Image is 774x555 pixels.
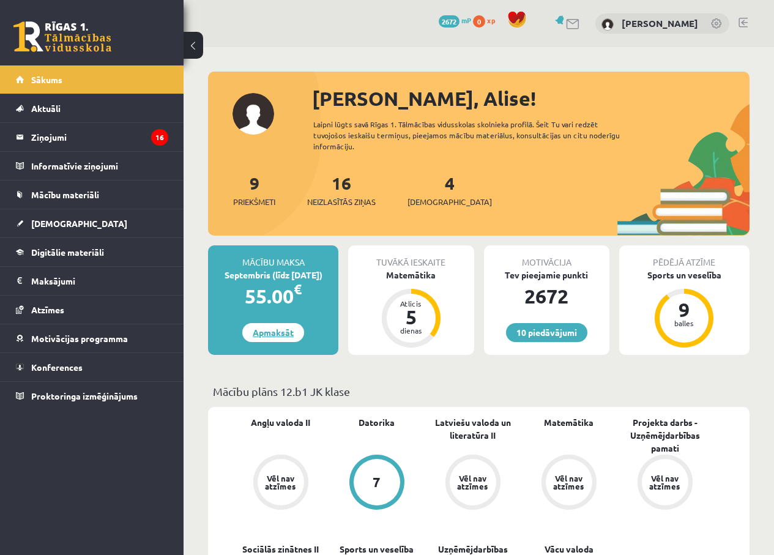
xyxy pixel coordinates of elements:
a: 7 [329,455,425,512]
a: 16Neizlasītās ziņas [307,172,376,208]
a: 10 piedāvājumi [506,323,587,342]
span: Konferences [31,362,83,373]
a: Konferences [16,353,168,381]
div: 2672 [484,281,609,311]
span: [DEMOGRAPHIC_DATA] [407,196,492,208]
span: € [294,280,302,298]
span: 0 [473,15,485,28]
a: Vēl nav atzīmes [521,455,617,512]
legend: Informatīvie ziņojumi [31,152,168,180]
span: Motivācijas programma [31,333,128,344]
span: Atzīmes [31,304,64,315]
a: Atzīmes [16,296,168,324]
a: Latviešu valoda un literatūra II [425,416,521,442]
div: Motivācija [484,245,609,269]
a: Maksājumi [16,267,168,295]
a: 9Priekšmeti [233,172,275,208]
a: Vēl nav atzīmes [617,455,713,512]
a: Mācību materiāli [16,181,168,209]
a: Proktoringa izmēģinājums [16,382,168,410]
a: 0 xp [473,15,501,25]
div: Laipni lūgts savā Rīgas 1. Tālmācības vidusskolas skolnieka profilā. Šeit Tu vari redzēt tuvojošo... [313,119,638,152]
span: mP [461,15,471,25]
a: Angļu valoda II [251,416,310,429]
a: Matemātika [544,416,594,429]
div: 7 [373,475,381,489]
a: Aktuāli [16,94,168,122]
div: Pēdējā atzīme [619,245,750,269]
a: Apmaksāt [242,323,304,342]
a: [PERSON_NAME] [622,17,698,29]
span: Digitālie materiāli [31,247,104,258]
div: Vēl nav atzīmes [648,474,682,490]
span: Priekšmeti [233,196,275,208]
div: Septembris (līdz [DATE]) [208,269,338,281]
div: Sports un veselība [619,269,750,281]
div: 5 [393,307,430,327]
span: Mācību materiāli [31,189,99,200]
div: Matemātika [348,269,474,281]
span: Proktoringa izmēģinājums [31,390,138,401]
span: [DEMOGRAPHIC_DATA] [31,218,127,229]
div: dienas [393,327,430,334]
a: 4[DEMOGRAPHIC_DATA] [407,172,492,208]
p: Mācību plāns 12.b1 JK klase [213,383,745,400]
div: Tuvākā ieskaite [348,245,474,269]
a: Sākums [16,65,168,94]
a: Digitālie materiāli [16,238,168,266]
a: [DEMOGRAPHIC_DATA] [16,209,168,237]
a: Ziņojumi16 [16,123,168,151]
span: Aktuāli [31,103,61,114]
div: Atlicis [393,300,430,307]
div: [PERSON_NAME], Alise! [312,84,750,113]
a: Matemātika Atlicis 5 dienas [348,269,474,349]
div: Vēl nav atzīmes [456,474,490,490]
span: Sākums [31,74,62,85]
div: Vēl nav atzīmes [552,474,586,490]
div: Vēl nav atzīmes [264,474,298,490]
legend: Maksājumi [31,267,168,295]
legend: Ziņojumi [31,123,168,151]
div: 55.00 [208,281,338,311]
img: Alise Bandeniece [601,18,614,31]
div: balles [666,319,702,327]
a: Vēl nav atzīmes [233,455,329,512]
a: Motivācijas programma [16,324,168,352]
div: Tev pieejamie punkti [484,269,609,281]
a: Vēl nav atzīmes [425,455,521,512]
div: 9 [666,300,702,319]
i: 16 [151,129,168,146]
div: Mācību maksa [208,245,338,269]
a: Informatīvie ziņojumi [16,152,168,180]
a: Projekta darbs - Uzņēmējdarbības pamati [617,416,713,455]
span: 2672 [439,15,460,28]
a: Sports un veselība 9 balles [619,269,750,349]
a: Datorika [359,416,395,429]
a: Rīgas 1. Tālmācības vidusskola [13,21,111,52]
span: xp [487,15,495,25]
a: 2672 mP [439,15,471,25]
span: Neizlasītās ziņas [307,196,376,208]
